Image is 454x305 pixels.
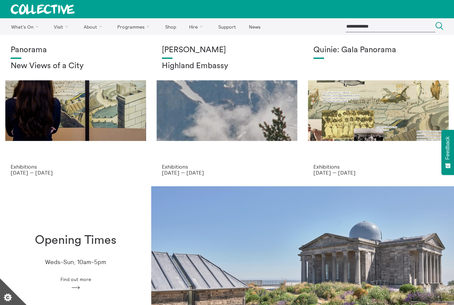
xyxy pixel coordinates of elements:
[5,18,47,35] a: What's On
[35,233,116,247] h1: Opening Times
[313,46,443,55] h1: Quinie: Gala Panorama
[313,164,443,170] p: Exhibitions
[159,18,182,35] a: Shop
[212,18,242,35] a: Support
[11,62,141,71] h2: New Views of a City
[60,277,91,282] span: Find out more
[445,136,451,160] span: Feedback
[11,170,141,176] p: [DATE] — [DATE]
[151,35,302,186] a: Solar wheels 17 [PERSON_NAME] Highland Embassy Exhibitions [DATE] — [DATE]
[162,164,292,170] p: Exhibitions
[45,259,106,266] p: Weds-Sun, 10am-5pm
[313,170,443,176] p: [DATE] — [DATE]
[11,164,141,170] p: Exhibitions
[183,18,211,35] a: Hire
[441,130,454,175] button: Feedback - Show survey
[11,46,141,55] h1: Panorama
[78,18,110,35] a: About
[162,46,292,55] h1: [PERSON_NAME]
[303,35,454,186] a: Josie Vallely Quinie: Gala Panorama Exhibitions [DATE] — [DATE]
[162,62,292,71] h2: Highland Embassy
[243,18,266,35] a: News
[162,170,292,176] p: [DATE] — [DATE]
[48,18,77,35] a: Visit
[112,18,158,35] a: Programmes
